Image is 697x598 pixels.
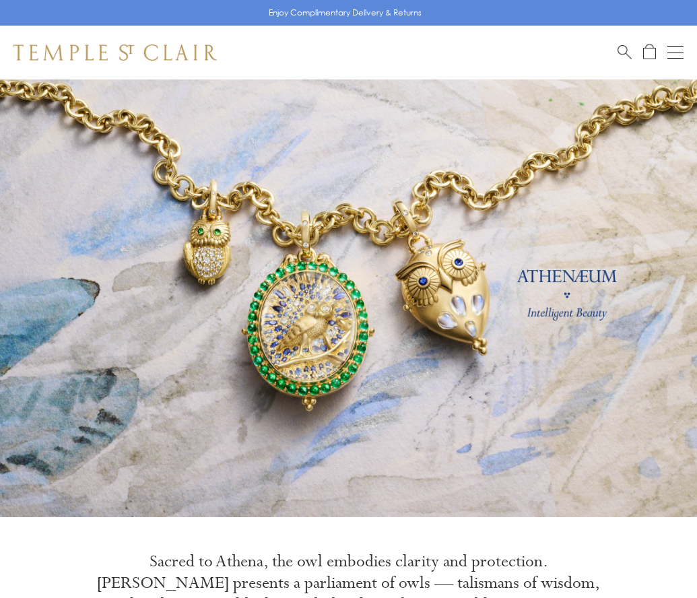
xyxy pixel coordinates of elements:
img: Temple St. Clair [13,44,217,61]
button: Open navigation [667,44,684,61]
a: Search [618,44,632,61]
p: Enjoy Complimentary Delivery & Returns [269,6,422,20]
a: Open Shopping Bag [643,44,656,61]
